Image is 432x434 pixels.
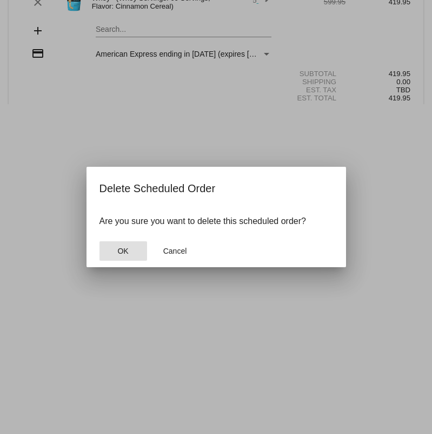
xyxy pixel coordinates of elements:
button: Close dialog [99,241,147,261]
h2: Delete Scheduled Order [99,180,333,197]
span: Cancel [163,247,187,255]
p: Are you sure you want to delete this scheduled order? [99,216,333,226]
button: Close dialog [151,241,199,261]
span: OK [117,247,128,255]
